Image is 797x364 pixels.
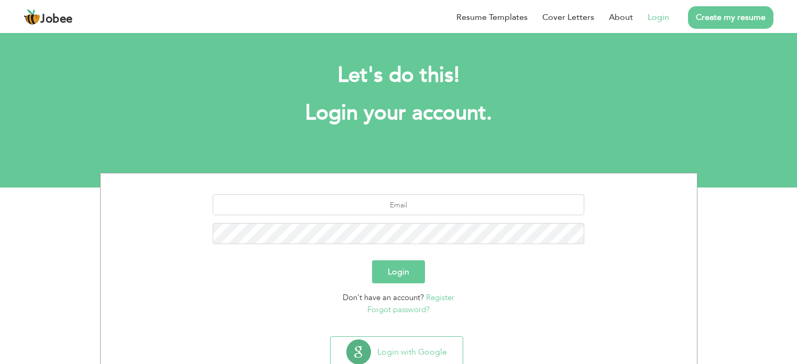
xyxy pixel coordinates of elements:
[688,6,773,29] a: Create my resume
[456,11,528,24] a: Resume Templates
[24,9,40,26] img: jobee.io
[116,62,682,89] h2: Let's do this!
[40,14,73,25] span: Jobee
[648,11,669,24] a: Login
[372,260,425,283] button: Login
[116,100,682,127] h1: Login your account.
[367,304,430,315] a: Forgot password?
[24,9,73,26] a: Jobee
[609,11,633,24] a: About
[213,194,584,215] input: Email
[426,292,454,303] a: Register
[343,292,424,303] span: Don't have an account?
[542,11,594,24] a: Cover Letters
